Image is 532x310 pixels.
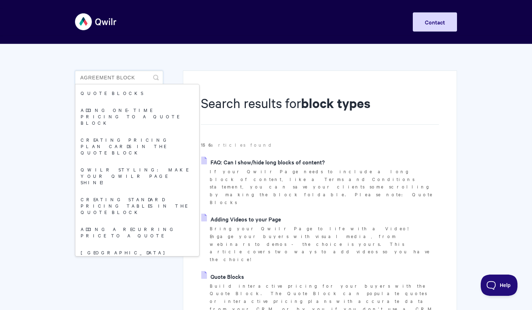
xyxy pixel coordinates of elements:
strong: block types [301,94,370,112]
strong: 156 [201,141,210,148]
img: Qwilr Help Center [75,9,117,35]
a: Adding One-Time Pricing To A Quote Block [75,101,199,131]
a: Creating standard pricing tables in the Quote Block [75,191,199,220]
a: Contact [413,12,457,32]
a: FAQ: Can I show/hide long blocks of content? [201,157,325,167]
p: articles found [201,141,439,149]
a: Quote Blocks [75,84,199,101]
a: Qwilr styling: Make Your Qwilr Page Shine! [75,161,199,191]
a: Adding A Recurring Price To A Quote [75,220,199,244]
a: [GEOGRAPHIC_DATA] [75,244,199,261]
input: Search [75,71,163,85]
a: Adding Videos to your Page [201,214,281,224]
p: If your Qwilr Page needs to include a long block of content, like a Terms and Conditions statemen... [210,168,439,206]
p: Bring your Qwilr Page to life with a Video! Engage your buyers with visual media, from webinars t... [210,225,439,263]
iframe: Toggle Customer Support [481,275,518,296]
h1: Search results for [201,94,439,125]
a: Creating pricing plan cards in the Quote Block [75,131,199,161]
a: Quote Blocks [201,271,244,282]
